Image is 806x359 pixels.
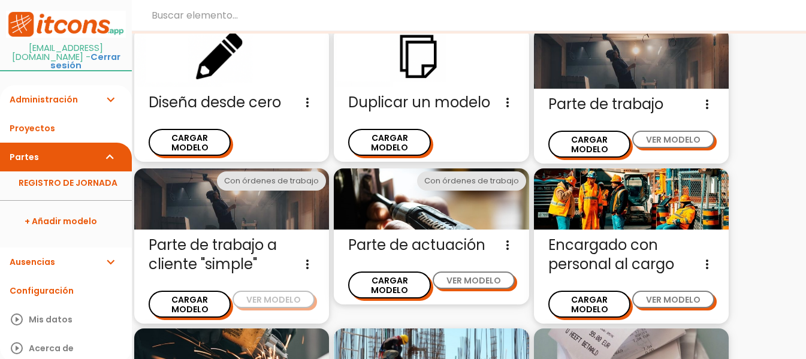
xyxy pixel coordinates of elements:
i: more_vert [500,93,515,112]
span: Parte de actuación [348,236,514,255]
i: more_vert [700,255,714,274]
a: + Añadir modelo [6,207,126,236]
span: Parte de trabajo [548,95,714,114]
img: actuacion.jpg [334,168,529,230]
button: VER MODELO [632,131,714,148]
i: expand_more [103,85,117,114]
img: partediariooperario.jpg [534,28,729,89]
button: CARGAR MODELO [548,131,630,158]
i: more_vert [300,93,315,112]
button: CARGAR MODELO [149,291,231,318]
button: VER MODELO [233,291,315,308]
button: CARGAR MODELO [149,129,231,156]
i: more_vert [500,236,515,255]
span: Parte de trabajo a cliente "simple" [149,236,315,274]
span: Diseña desde cero [149,93,315,112]
button: CARGAR MODELO [348,129,430,156]
button: VER MODELO [632,291,714,308]
a: Cerrar sesión [50,51,120,72]
img: partediariooperario.jpg [134,168,329,230]
i: more_vert [300,255,315,274]
div: Con órdenes de trabajo [417,171,526,191]
img: enblanco.png [134,28,329,87]
span: Duplicar un modelo [348,93,514,112]
img: duplicar.png [334,28,529,87]
i: more_vert [700,95,714,114]
i: play_circle_outline [10,305,24,334]
i: expand_more [103,248,117,276]
div: Con órdenes de trabajo [217,171,326,191]
button: VER MODELO [433,271,515,289]
span: Encargado con personal al cargo [548,236,714,274]
button: CARGAR MODELO [548,291,630,318]
img: itcons-logo [6,11,126,38]
i: expand_more [103,143,117,171]
button: CARGAR MODELO [348,271,430,298]
img: encargado.jpg [534,168,729,230]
